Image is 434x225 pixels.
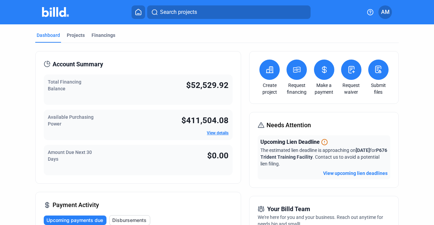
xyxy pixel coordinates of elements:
[181,116,229,125] span: $411,504.08
[267,120,311,130] span: Needs Attention
[207,151,229,160] span: $0.00
[381,8,390,16] span: AM
[37,32,60,39] div: Dashboard
[258,82,281,95] a: Create project
[260,148,387,166] span: The estimated lien deadline is approaching on for . Contact us to avoid a potential lien filing.
[53,60,103,69] span: Account Summary
[339,82,363,95] a: Request waiver
[46,217,103,224] span: Upcoming payments due
[207,131,229,135] a: View details
[147,5,311,19] button: Search projects
[186,81,229,90] span: $52,529.92
[323,170,388,177] button: View upcoming lien deadlines
[356,148,370,153] span: [DATE]
[367,82,390,95] a: Submit files
[378,5,392,19] button: AM
[160,8,197,16] span: Search projects
[48,150,92,162] span: Amount Due Next 30 Days
[92,32,115,39] div: Financings
[53,200,99,210] span: Payment Activity
[48,79,81,91] span: Total Financing Balance
[44,216,106,225] button: Upcoming payments due
[67,32,85,39] div: Projects
[267,204,310,214] span: Your Billd Team
[48,114,94,127] span: Available Purchasing Power
[112,217,146,224] span: Disbursements
[285,82,309,95] a: Request financing
[312,82,336,95] a: Make a payment
[42,7,69,17] img: Billd Company Logo
[260,138,320,146] span: Upcoming Lien Deadline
